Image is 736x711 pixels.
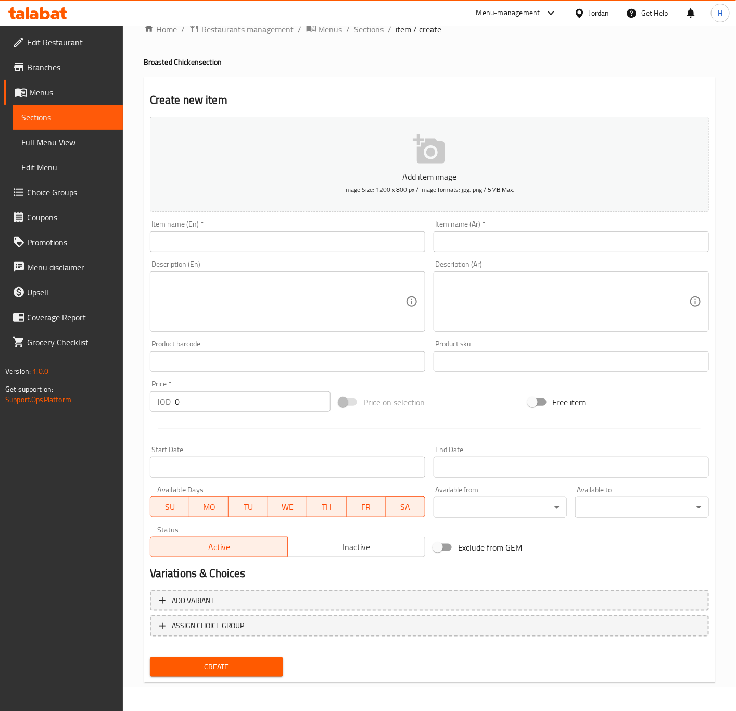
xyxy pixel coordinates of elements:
[311,500,342,515] span: TH
[589,7,610,19] div: Jordan
[272,500,303,515] span: WE
[5,382,53,396] span: Get support on:
[4,80,123,105] a: Menus
[21,111,115,123] span: Sections
[150,615,709,637] button: ASSIGN CHOICE GROUP
[233,500,263,515] span: TU
[166,170,693,183] p: Add item image
[363,396,425,408] span: Price on selection
[150,657,284,677] button: Create
[4,205,123,230] a: Coupons
[157,395,171,408] p: JOD
[718,7,722,19] span: H
[172,619,245,632] span: ASSIGN CHOICE GROUP
[319,23,342,35] span: Menus
[155,500,185,515] span: SU
[344,183,514,195] span: Image Size: 1200 x 800 px / Image formats: jpg, png / 5MB Max.
[21,136,115,148] span: Full Menu View
[5,393,71,406] a: Support.OpsPlatform
[150,117,709,212] button: Add item imageImage Size: 1200 x 800 px / Image formats: jpg, png / 5MB Max.
[29,86,115,98] span: Menus
[434,497,567,518] div: ​
[13,130,123,155] a: Full Menu View
[13,105,123,130] a: Sections
[575,497,709,518] div: ​
[458,541,523,554] span: Exclude from GEM
[4,180,123,205] a: Choice Groups
[287,537,425,557] button: Inactive
[396,23,442,35] span: item / create
[189,22,294,36] a: Restaurants management
[194,500,224,515] span: MO
[306,22,342,36] a: Menus
[32,365,48,378] span: 1.0.0
[155,540,284,555] span: Active
[5,365,31,378] span: Version:
[27,186,115,198] span: Choice Groups
[150,92,709,108] h2: Create new item
[158,660,275,673] span: Create
[27,286,115,298] span: Upsell
[175,391,331,412] input: Please enter price
[189,496,229,517] button: MO
[386,496,425,517] button: SA
[172,594,214,607] span: Add variant
[4,230,123,255] a: Promotions
[27,336,115,348] span: Grocery Checklist
[4,255,123,280] a: Menu disclaimer
[292,540,421,555] span: Inactive
[150,351,425,372] input: Please enter product barcode
[201,23,294,35] span: Restaurants management
[4,280,123,305] a: Upsell
[354,23,384,35] a: Sections
[4,305,123,330] a: Coverage Report
[150,566,709,581] h2: Variations & Choices
[150,231,425,252] input: Enter name En
[27,236,115,248] span: Promotions
[351,500,382,515] span: FR
[144,23,177,35] a: Home
[27,261,115,273] span: Menu disclaimer
[4,330,123,355] a: Grocery Checklist
[144,22,715,36] nav: breadcrumb
[553,396,586,408] span: Free item
[27,311,115,323] span: Coverage Report
[434,231,709,252] input: Enter name Ar
[13,155,123,180] a: Edit Menu
[298,23,302,35] li: /
[27,61,115,73] span: Branches
[307,496,346,517] button: TH
[347,496,386,517] button: FR
[150,590,709,612] button: Add variant
[4,30,123,55] a: Edit Restaurant
[181,23,185,35] li: /
[150,537,288,557] button: Active
[27,211,115,223] span: Coupons
[476,7,540,19] div: Menu-management
[388,23,392,35] li: /
[390,500,421,515] span: SA
[150,496,189,517] button: SU
[27,36,115,48] span: Edit Restaurant
[21,161,115,173] span: Edit Menu
[434,351,709,372] input: Please enter product sku
[4,55,123,80] a: Branches
[347,23,350,35] li: /
[268,496,307,517] button: WE
[144,57,715,67] h4: Broasted Chicken section
[229,496,268,517] button: TU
